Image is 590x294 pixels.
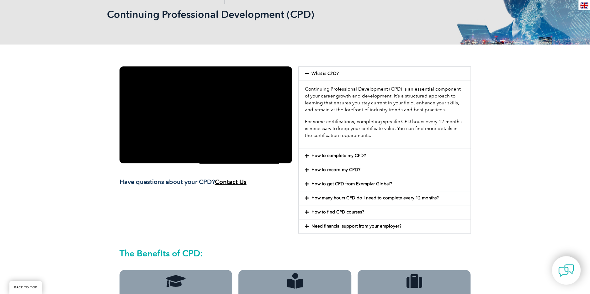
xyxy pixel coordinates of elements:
a: How to complete my CPD? [311,153,366,158]
a: How to get CPD from Exemplar Global? [311,181,392,186]
h3: Have questions about your CPD? [120,178,292,186]
h2: Continuing Professional Development (CPD) [107,9,370,19]
div: Need financial support from your employer? [299,219,470,233]
h2: The Benefits of CPD: [120,248,471,258]
iframe: Continuing Professional Development (CPD) [120,66,292,163]
div: What is CPD? [299,67,470,81]
a: What is CPD? [311,71,339,76]
a: Contact Us [215,178,247,186]
div: How many hours CPD do I need to complete every 12 months? [299,191,470,205]
div: How to get CPD from Exemplar Global? [299,177,470,191]
img: contact-chat.png [558,263,574,278]
a: Need financial support from your employer? [311,223,401,229]
p: Continuing Professional Development (CPD) is an essential component of your career growth and dev... [305,86,464,113]
p: For some certifications, completing specific CPD hours every 12 months is necessary to keep your ... [305,118,464,139]
a: How to find CPD courses? [311,209,364,215]
img: en [580,3,588,8]
a: How many hours CPD do I need to complete every 12 months? [311,195,439,201]
div: How to find CPD courses? [299,205,470,219]
div: What is CPD? [299,81,470,149]
a: BACK TO TOP [9,281,42,294]
a: How to record my CPD? [311,167,360,172]
div: How to complete my CPD? [299,149,470,163]
div: How to record my CPD? [299,163,470,177]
